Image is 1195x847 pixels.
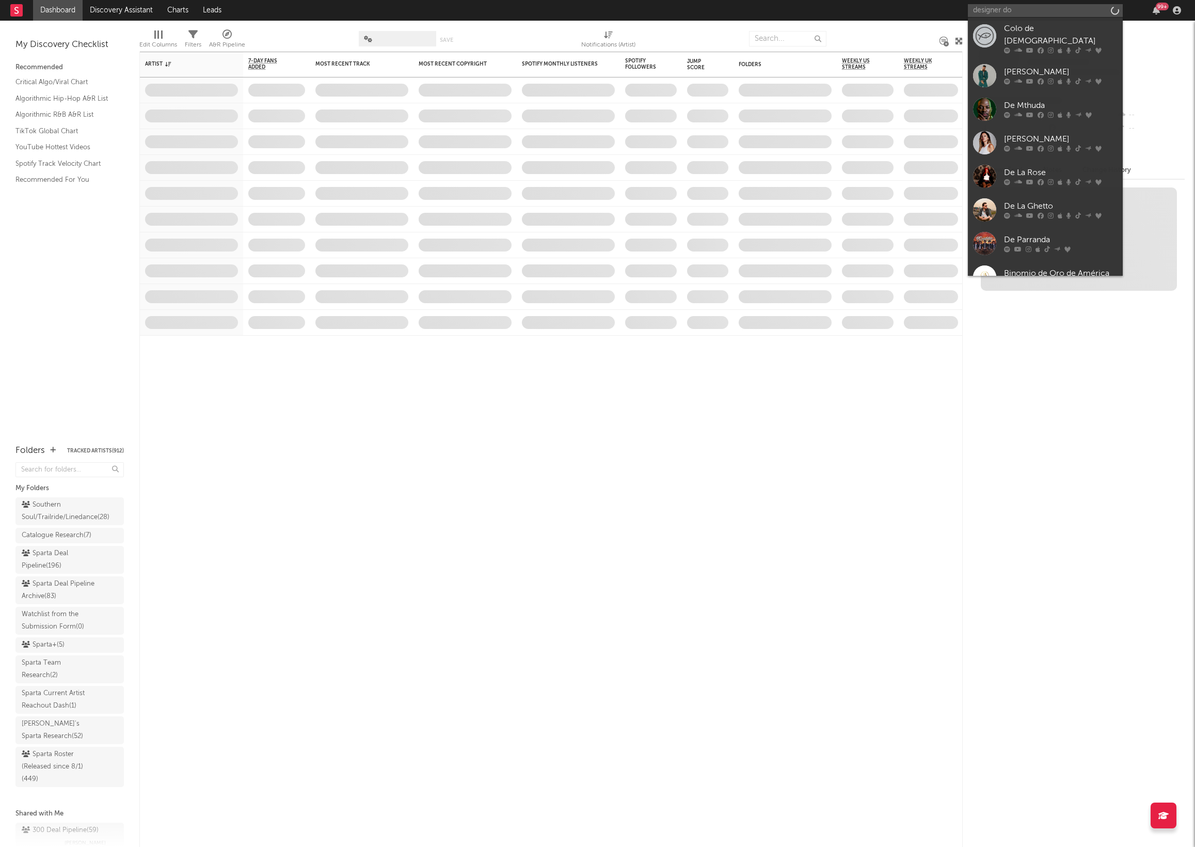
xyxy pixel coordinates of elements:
div: Most Recent Copyright [419,61,496,67]
div: Sparta Team Research ( 2 ) [22,657,94,682]
div: Edit Columns [139,39,177,51]
a: Catalogue Research(7) [15,528,124,543]
button: Tracked Artists(912) [67,448,124,453]
div: Catalogue Research ( 7 ) [22,529,91,542]
div: [PERSON_NAME] [1004,66,1118,79]
div: A&R Pipeline [209,39,245,51]
button: 99+ [1153,6,1160,14]
div: 99 + [1156,3,1169,10]
div: Sparta Current Artist Reachout Dash ( 1 ) [22,687,94,712]
div: [PERSON_NAME] [1004,133,1118,146]
div: My Folders [15,482,124,495]
div: [PERSON_NAME]'s Sparta Research ( 52 ) [22,718,94,743]
div: Sparta Deal Pipeline Archive ( 83 ) [22,578,94,603]
a: Watchlist from the Submission Form(0) [15,607,124,635]
div: 300 Deal Pipeline ( 59 ) [22,824,99,837]
div: Shared with Me [15,808,124,820]
a: Colo de [DEMOGRAPHIC_DATA] [968,18,1123,59]
a: De Parranda [968,227,1123,260]
div: Filters [185,26,201,56]
div: De La Ghetto [1004,200,1118,213]
div: De Parranda [1004,234,1118,246]
input: Search for artists [968,4,1123,17]
span: Weekly US Streams [842,58,878,70]
a: Sparta Team Research(2) [15,655,124,683]
input: Search for folders... [15,462,124,477]
a: [PERSON_NAME] [968,59,1123,92]
div: Notifications (Artist) [581,39,635,51]
a: Binomio de Oro de América [968,260,1123,294]
div: Edit Columns [139,26,177,56]
div: Spotify Monthly Listeners [522,61,599,67]
a: [PERSON_NAME]'s Sparta Research(52) [15,716,124,744]
span: 7-Day Fans Added [248,58,290,70]
a: Sparta Deal Pipeline(196) [15,546,124,574]
a: Recommended For You [15,174,114,185]
a: De La Rose [968,160,1123,193]
div: Binomio de Oro de América [1004,268,1118,280]
div: Sparta+ ( 5 ) [22,639,65,651]
div: Notifications (Artist) [581,26,635,56]
div: De La Rose [1004,167,1118,179]
div: A&R Pipeline [209,26,245,56]
div: Sparta Deal Pipeline ( 196 ) [22,547,94,572]
a: YouTube Hottest Videos [15,142,114,153]
div: Folders [15,445,45,457]
div: -- [1116,122,1185,135]
div: Recommended [15,61,124,74]
a: Critical Algo/Viral Chart [15,76,114,88]
a: Sparta+(5) [15,637,124,653]
div: Most Recent Track [315,61,393,67]
div: Colo de [DEMOGRAPHIC_DATA] [1004,23,1118,48]
div: Folders [739,61,816,68]
a: [PERSON_NAME] [968,126,1123,160]
div: Southern Soul/Trailride/Linedance ( 28 ) [22,499,109,524]
a: TikTok Global Chart [15,126,114,137]
div: De Mthuda [1004,100,1118,112]
span: Weekly UK Streams [904,58,943,70]
a: Sparta Current Artist Reachout Dash(1) [15,686,124,714]
button: Save [440,37,453,43]
a: Southern Soul/Trailride/Linedance(28) [15,497,124,525]
a: De La Ghetto [968,193,1123,227]
div: Filters [185,39,201,51]
a: Algorithmic R&B A&R List [15,109,114,120]
a: Algorithmic Hip-Hop A&R List [15,93,114,104]
div: My Discovery Checklist [15,39,124,51]
a: Sparta Deal Pipeline Archive(83) [15,576,124,604]
div: -- [1116,108,1185,122]
div: Watchlist from the Submission Form ( 0 ) [22,608,94,633]
a: Sparta Roster (Released since 8/1)(449) [15,747,124,787]
a: Spotify Track Velocity Chart [15,158,114,169]
a: De Mthuda [968,92,1123,126]
div: Spotify Followers [625,58,661,70]
div: Sparta Roster (Released since 8/1) ( 449 ) [22,748,94,786]
div: Jump Score [687,58,713,71]
div: Artist [145,61,222,67]
input: Search... [749,31,826,46]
